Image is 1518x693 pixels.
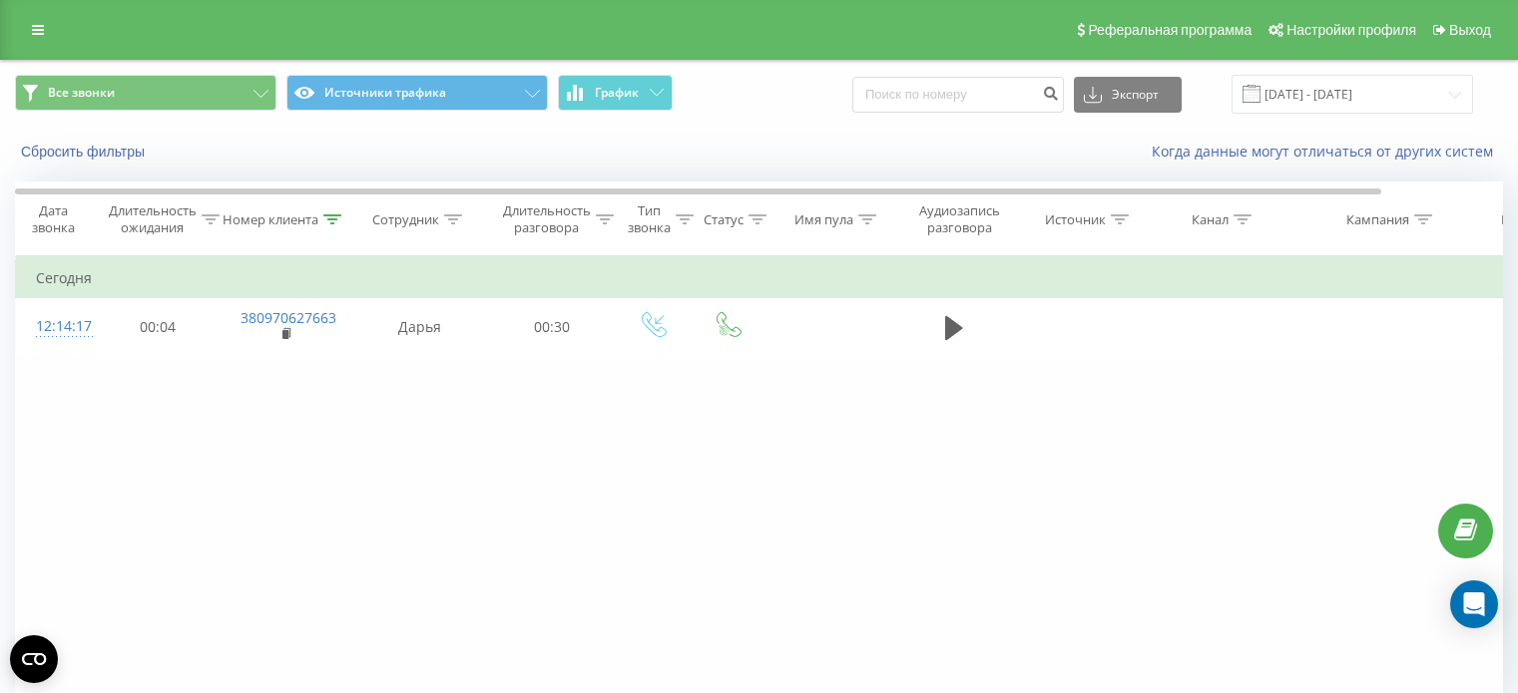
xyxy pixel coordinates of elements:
div: Статус [704,211,744,228]
button: Экспорт [1074,77,1182,113]
span: Реферальная программа [1088,22,1252,38]
span: Выход [1449,22,1491,38]
button: Сбросить фильтры [15,143,155,161]
button: График [558,75,673,111]
span: График [595,86,639,100]
div: Аудиозапись разговора [911,202,1008,236]
div: Длительность разговора [503,202,591,236]
span: Все звонки [48,85,115,101]
div: Open Intercom Messenger [1450,580,1498,628]
a: 380970627663 [241,308,336,327]
button: Все звонки [15,75,276,111]
button: Источники трафика [286,75,548,111]
span: Настройки профиля [1286,22,1416,38]
button: Open CMP widget [10,635,58,683]
div: Дата звонка [16,202,90,236]
div: Источник [1045,211,1106,228]
div: Тип звонка [628,202,671,236]
a: Когда данные могут отличаться от других систем [1152,142,1503,161]
td: 00:30 [490,298,615,356]
td: Дарья [350,298,490,356]
div: Имя пула [794,211,853,228]
div: Кампания [1346,211,1409,228]
div: Канал [1192,211,1229,228]
div: 12:14:17 [36,307,76,346]
div: Сотрудник [372,211,439,228]
div: Номер клиента [223,211,318,228]
input: Поиск по номеру [852,77,1064,113]
div: Длительность ожидания [109,202,197,236]
td: 00:04 [96,298,221,356]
